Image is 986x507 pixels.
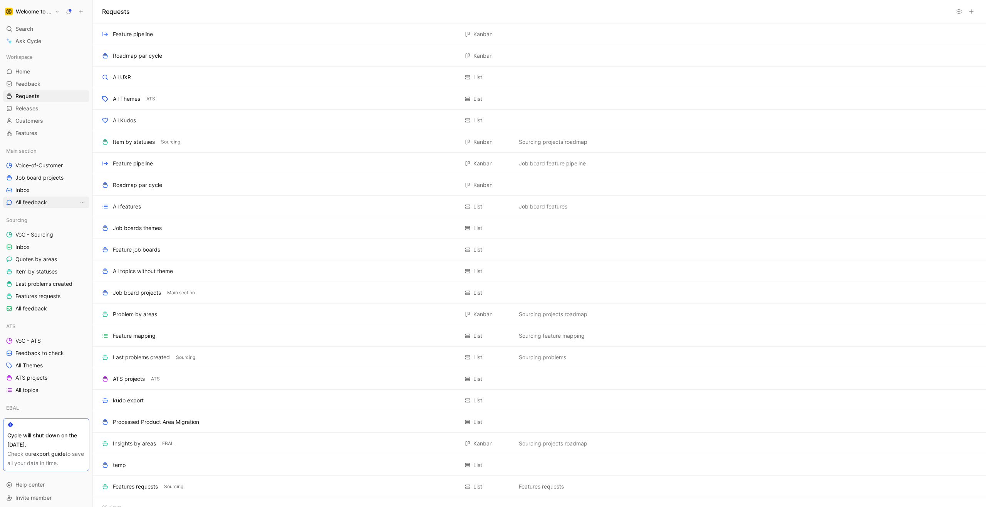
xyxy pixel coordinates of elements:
a: VoC - Sourcing [3,229,89,240]
button: Job board feature pipeline [517,159,587,168]
div: tempListView actions [93,454,986,476]
div: All KudosListView actions [93,110,986,131]
a: Feedback to check [3,347,89,359]
a: ATS projects [3,372,89,384]
div: Search [3,23,89,35]
a: Last problems created [3,278,89,290]
div: Insights by areas [113,439,156,448]
span: ATS [146,95,155,103]
div: Kanban [473,137,493,147]
div: ATS projectsATSListView actions [93,368,986,390]
span: Sourcing feature mapping [519,331,585,340]
div: Last problems createdSourcingListSourcing problemsView actions [93,347,986,368]
div: Feature job boards [113,245,160,254]
div: Main sectionVoice-of-CustomerJob board projectsInboxAll feedbackView actions [3,145,89,208]
div: Kanban [473,51,493,60]
span: Inbox [15,186,30,194]
div: Problem by areasKanbanSourcing projects roadmapView actions [93,304,986,325]
div: Item by statusesSourcingKanbanSourcing projects roadmapView actions [93,131,986,153]
div: Insights by areasEBALKanbanSourcing projects roadmapView actions [93,433,986,454]
span: ATS projects [15,374,47,382]
span: Features requests [519,482,564,491]
span: Sourcing [161,138,180,146]
div: Roadmap par cycle [113,51,162,60]
span: Job board features [519,202,567,211]
a: All feedbackView actions [3,197,89,208]
div: Help center [3,479,89,490]
span: Requests [15,92,40,100]
div: List [473,73,482,82]
span: Item by statuses [15,268,57,275]
a: All topics [3,384,89,396]
span: All feedback [15,198,47,206]
span: Features requests [15,292,60,300]
a: Quotes by areas [3,253,89,265]
span: Job board feature pipeline [519,159,586,168]
div: Processed Product Area Migration [113,417,199,427]
div: List [473,482,482,491]
a: Feedback [3,78,89,90]
div: Feature pipelineKanbanJob board feature pipelineView actions [93,153,986,174]
div: All topics without themeListView actions [93,260,986,282]
div: List [473,331,482,340]
div: SourcingVoC - SourcingInboxQuotes by areasItem by statusesLast problems createdFeatures requestsA... [3,214,89,314]
div: All UXR [113,73,131,82]
div: All ThemesATSListView actions [93,88,986,110]
span: ATS [6,322,15,330]
div: List [473,374,482,384]
button: Features requests [517,482,565,491]
span: Last problems created [15,280,72,288]
div: EBAL [3,402,89,416]
a: Features [3,127,89,139]
span: Sourcing [176,354,195,361]
button: View actions [79,198,86,206]
a: Item by statuses [3,266,89,277]
div: Invite member [3,492,89,504]
div: Processed Product Area MigrationListView actions [93,411,986,433]
span: Feedback to check [15,349,64,357]
span: Sourcing [164,483,183,490]
span: VoC - ATS [15,337,41,345]
div: Roadmap par cycleKanbanView actions [93,45,986,67]
a: export guide [33,450,65,457]
div: ATS [3,320,89,332]
span: Inbox [15,243,30,251]
a: Ask Cycle [3,35,89,47]
img: Welcome to the Jungle [5,8,13,15]
div: List [473,202,482,211]
div: Feature pipeline [113,30,153,39]
div: EBAL [3,402,89,414]
span: Sourcing projects roadmap [519,310,587,319]
span: All feedback [15,305,47,312]
button: Welcome to the JungleWelcome to the Jungle [3,6,62,17]
h1: Welcome to the Jungle [16,8,52,15]
div: All features [113,202,141,211]
span: EBAL [6,404,19,412]
div: List [473,116,482,125]
div: Feature mapping [113,331,156,340]
span: Main section [6,147,37,155]
div: All Themes [113,94,140,103]
a: Job board projects [3,172,89,183]
span: Customers [15,117,43,125]
div: Features requestsSourcingListFeatures requestsView actions [93,476,986,497]
button: Sourcing feature mapping [517,331,586,340]
div: Last problems created [113,353,170,362]
div: Kanban [473,30,493,39]
div: Job board projectsMain sectionListView actions [93,282,986,304]
a: Requests [3,90,89,102]
div: Job board projects [113,288,161,297]
div: Feature job boardsListView actions [93,239,986,260]
div: Features requests [113,482,158,491]
button: Sourcing projects roadmap [517,137,589,147]
div: Job boards themes [113,223,162,233]
div: Feature mappingListSourcing feature mappingView actions [93,325,986,347]
span: Sourcing projects roadmap [519,439,587,448]
a: VoC - ATS [3,335,89,347]
span: Invite member [15,494,52,501]
div: Main section [3,145,89,157]
button: Sourcing [174,354,197,361]
button: Sourcing [159,138,182,145]
div: List [473,288,482,297]
a: Home [3,66,89,77]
